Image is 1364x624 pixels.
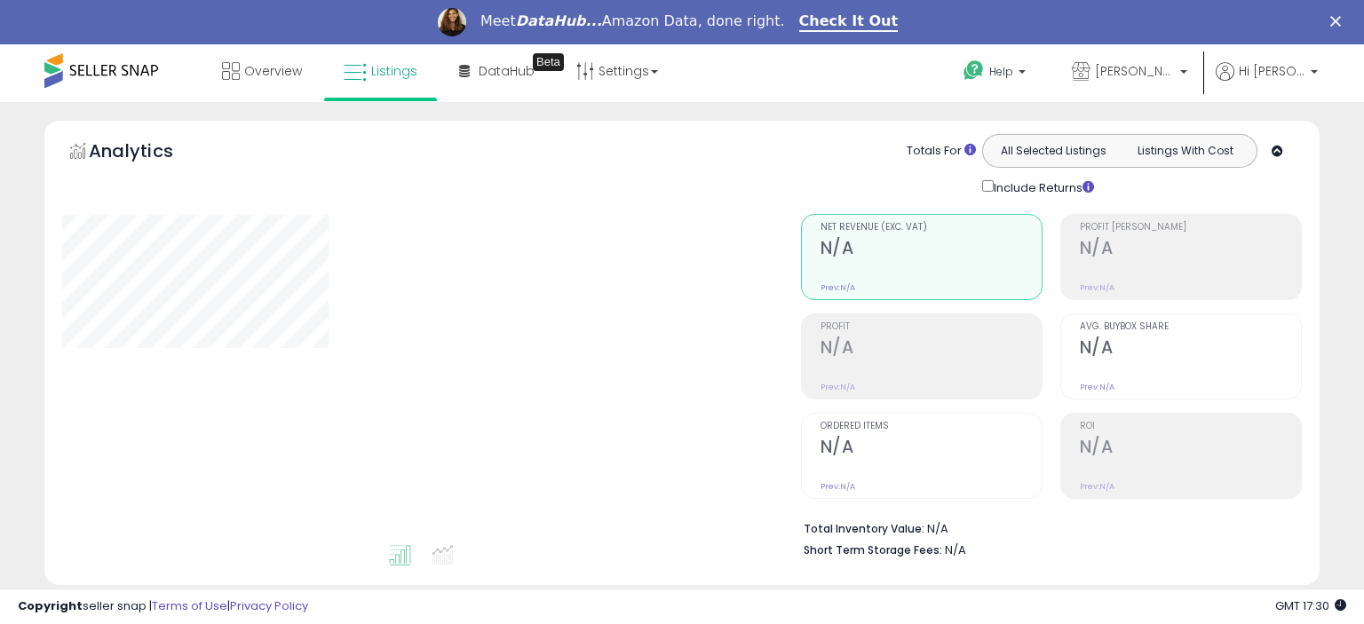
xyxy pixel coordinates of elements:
[209,44,315,98] a: Overview
[480,12,785,30] div: Meet Amazon Data, done right.
[821,238,1042,262] h2: N/A
[969,177,1115,197] div: Include Returns
[804,517,1289,538] li: N/A
[989,64,1013,79] span: Help
[821,481,855,492] small: Prev: N/A
[1275,597,1346,614] span: 2025-09-11 17:30 GMT
[230,597,308,614] a: Privacy Policy
[330,44,431,98] a: Listings
[516,12,602,29] i: DataHub...
[945,541,966,558] span: N/A
[907,143,976,160] div: Totals For
[18,597,83,614] strong: Copyright
[1080,481,1114,492] small: Prev: N/A
[1330,16,1348,27] div: Close
[1080,437,1301,461] h2: N/A
[18,598,308,615] div: seller snap | |
[533,53,564,71] div: Tooltip anchor
[1080,382,1114,392] small: Prev: N/A
[1080,223,1301,233] span: Profit [PERSON_NAME]
[1080,337,1301,361] h2: N/A
[821,282,855,293] small: Prev: N/A
[1080,238,1301,262] h2: N/A
[244,62,302,80] span: Overview
[963,59,985,82] i: Get Help
[446,44,548,98] a: DataHub
[1080,422,1301,431] span: ROI
[821,382,855,392] small: Prev: N/A
[804,542,942,557] b: Short Term Storage Fees:
[1119,139,1251,162] button: Listings With Cost
[821,422,1042,431] span: Ordered Items
[1239,62,1305,80] span: Hi [PERSON_NAME]
[821,437,1042,461] h2: N/A
[152,597,227,614] a: Terms of Use
[438,8,466,36] img: Profile image for Georgie
[1059,44,1201,102] a: [PERSON_NAME]
[804,521,924,536] b: Total Inventory Value:
[479,62,535,80] span: DataHub
[1216,62,1318,102] a: Hi [PERSON_NAME]
[1080,322,1301,332] span: Avg. Buybox Share
[821,322,1042,332] span: Profit
[821,337,1042,361] h2: N/A
[89,138,208,168] h5: Analytics
[821,223,1042,233] span: Net Revenue (Exc. VAT)
[799,12,899,32] a: Check It Out
[1095,62,1175,80] span: [PERSON_NAME]
[563,44,671,98] a: Settings
[1080,282,1114,293] small: Prev: N/A
[987,139,1120,162] button: All Selected Listings
[371,62,417,80] span: Listings
[949,46,1043,101] a: Help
